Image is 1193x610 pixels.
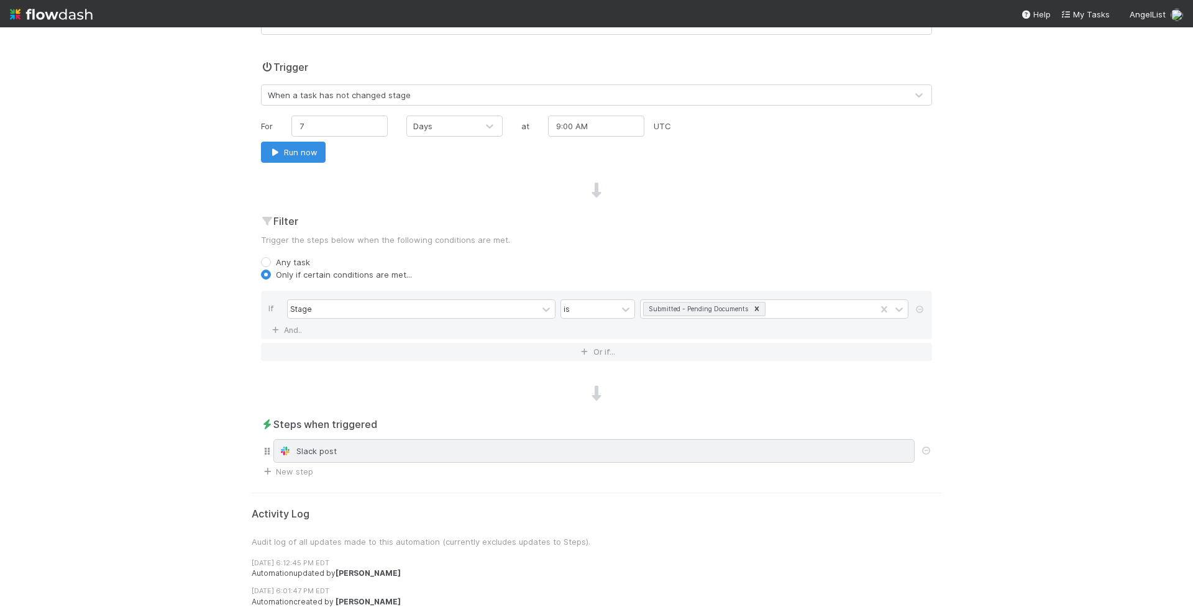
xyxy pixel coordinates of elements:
strong: [PERSON_NAME] [336,597,401,606]
span: AngelList [1130,9,1166,19]
div: Slack post [279,445,909,457]
div: at [512,120,539,132]
div: Stage [290,303,312,314]
div: [DATE] 6:01:47 PM EDT [252,586,941,596]
p: Audit log of all updates made to this automation (currently excludes updates to Steps). [252,535,941,548]
p: Trigger the steps below when the following conditions are met. [261,234,932,246]
strong: [PERSON_NAME] [336,568,401,578]
label: Only if certain conditions are met... [276,268,412,281]
img: logo-inverted-e16ddd16eac7371096b0.svg [10,4,93,25]
a: And.. [268,321,308,339]
div: UTC [654,120,671,132]
div: For [252,120,282,132]
h2: Steps when triggered [261,417,932,432]
span: My Tasks [1061,9,1110,19]
button: Run now [261,142,326,163]
h5: Activity Log [252,508,941,521]
div: is [564,303,570,314]
a: New step [261,467,313,476]
div: When a task has not changed stage [268,89,411,101]
label: Any task [276,256,310,268]
div: [DATE] 6:12:45 PM EDT [252,558,941,568]
h2: Trigger [261,60,308,75]
div: Days [413,120,432,132]
div: Submitted - Pending Documents [645,303,750,316]
div: Automation created by [252,596,941,608]
img: slack-logo-be3b6b95c164fb0f6cff.svg [279,447,291,455]
a: My Tasks [1061,8,1110,20]
img: avatar_892eb56c-5b5a-46db-bf0b-2a9023d0e8f8.png [1171,9,1183,21]
div: Help [1021,8,1051,20]
div: If [268,299,287,321]
button: Or if... [261,343,932,361]
div: Automation updated by [252,568,941,579]
h2: Filter [261,214,932,229]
